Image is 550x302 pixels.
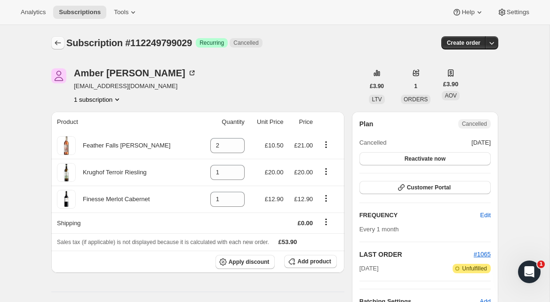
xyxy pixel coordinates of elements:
span: Tools [114,8,128,16]
h2: Plan [359,119,374,129]
span: Edit [480,211,491,220]
button: Product actions [319,139,334,150]
th: Product [51,112,199,132]
span: 1 [537,261,545,268]
div: Feather Falls [PERSON_NAME] [76,141,170,150]
button: Product actions [74,95,122,104]
img: product img [57,136,76,155]
span: Amber Adams [51,68,66,83]
button: Customer Portal [359,181,491,194]
span: AOV [445,92,456,99]
button: Product actions [319,193,334,204]
button: Create order [441,36,486,49]
span: £20.00 [265,169,284,176]
button: Subscriptions [51,36,64,49]
a: #1065 [474,251,491,258]
button: Apply discount [215,255,275,269]
span: Settings [507,8,529,16]
img: product img [57,163,76,182]
button: Tools [108,6,143,19]
span: Analytics [21,8,46,16]
span: Cancelled [359,138,387,147]
span: £20.00 [294,169,313,176]
span: [EMAIL_ADDRESS][DOMAIN_NAME] [74,82,197,91]
div: Amber [PERSON_NAME] [74,68,197,78]
span: ORDERS [404,96,428,103]
span: Recurring [199,39,224,47]
button: 1 [408,80,423,93]
th: Shipping [51,212,199,233]
h2: LAST ORDER [359,250,474,259]
button: £3.90 [364,80,390,93]
img: product img [57,190,76,209]
span: [DATE] [471,138,491,147]
span: £12.90 [265,196,284,203]
span: Every 1 month [359,226,399,233]
button: Reactivate now [359,152,491,165]
button: Product actions [319,166,334,177]
span: Create order [447,39,480,47]
span: Cancelled [233,39,258,47]
span: £10.50 [265,142,284,149]
span: 1 [414,82,417,90]
span: Unfulfilled [462,265,487,272]
th: Price [286,112,316,132]
span: Customer Portal [407,184,451,191]
span: Apply discount [229,258,270,266]
span: £3.90 [443,80,459,89]
span: Help [462,8,474,16]
span: Subscription #112249799029 [66,38,192,48]
span: [DATE] [359,264,379,273]
button: Subscriptions [53,6,106,19]
button: Add product [284,255,336,268]
span: £3.90 [370,82,384,90]
span: £21.00 [294,142,313,149]
span: £0.00 [298,220,313,227]
button: Shipping actions [319,217,334,227]
span: LTV [372,96,382,103]
span: £53.90 [279,238,297,245]
button: Settings [492,6,535,19]
iframe: Intercom live chat [518,261,541,283]
button: Edit [475,208,496,223]
span: £12.90 [294,196,313,203]
span: Reactivate now [405,155,446,163]
span: Subscriptions [59,8,101,16]
h2: FREQUENCY [359,211,480,220]
span: Add product [297,258,331,265]
div: Finesse Merlot Cabernet [76,195,150,204]
span: Sales tax (if applicable) is not displayed because it is calculated with each new order. [57,239,269,245]
button: Analytics [15,6,51,19]
span: Cancelled [462,120,487,128]
button: Help [446,6,489,19]
th: Unit Price [247,112,287,132]
th: Quantity [199,112,247,132]
button: #1065 [474,250,491,259]
div: Krughof Terroir Riesling [76,168,147,177]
